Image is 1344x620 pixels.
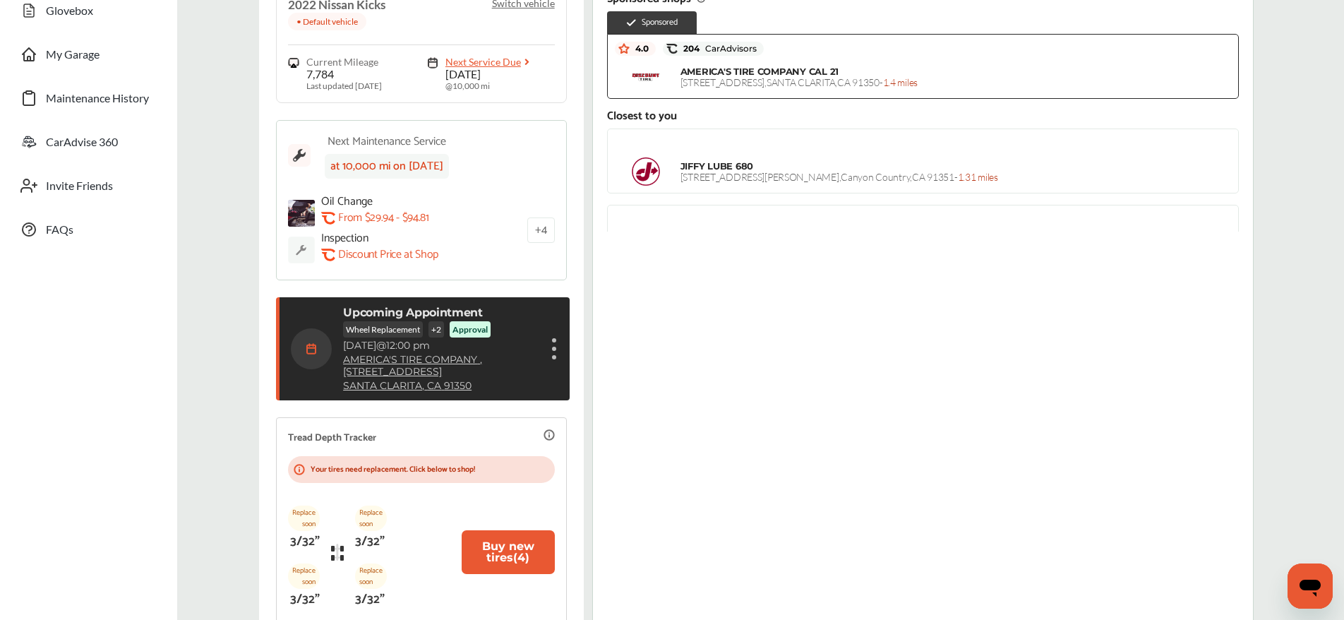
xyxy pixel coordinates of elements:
a: Invite Friends [13,167,163,204]
div: at 10,000 mi on [DATE] [325,154,449,179]
p: From $29.94 - $94.81 [338,211,429,225]
img: tire_track_logo.b900bcbc.svg [331,544,344,560]
a: Next Service Due [445,57,536,67]
img: steering_logo [288,57,299,68]
img: default_wrench_icon.d1a43860.svg [288,237,315,263]
a: Maintenance History [13,80,163,117]
img: check-icon.521c8815.svg [625,17,637,29]
span: @ 10,000 mi [445,81,490,91]
div: Sponsored [607,11,697,34]
span: CarAdvisors [700,44,757,54]
span: AMERICA'S TIRE COMPANY CAL 21 [680,66,839,77]
p: 3/32" [290,531,320,552]
span: FAQs [46,222,73,241]
a: SANTA CLARITA, CA 91350 [343,380,472,392]
span: [DATE] [445,67,481,81]
a: AMERICA'S TIRE COMPANY ,[STREET_ADDRESS] [343,354,539,378]
span: 204 [678,43,757,54]
p: Replace soon [355,506,387,531]
p: 3/32" [355,589,385,610]
p: + 2 [428,321,444,338]
img: maintenance_logo [288,132,311,179]
span: 12:00 pm [386,339,430,352]
span: 1.4 miles [883,76,918,88]
a: FAQs [13,211,163,248]
p: 3/32" [290,589,320,610]
span: My Garage [46,47,100,66]
span: Next Service Due [445,56,521,68]
p: Wheel Replacement [343,321,423,338]
span: Current Mileage [306,57,378,67]
span: [STREET_ADDRESS][PERSON_NAME] , Canyon Country , CA 91351 - [680,171,998,183]
span: 4.0 [630,43,649,54]
img: star_icon.59ea9307.svg [618,43,630,54]
img: oil-change-thumb.jpg [288,200,315,227]
iframe: Button to launch messaging window [1288,564,1333,609]
a: My Garage [13,36,163,73]
p: 3/32" [355,531,385,552]
span: Glovebox [46,4,93,22]
img: caradvise_icon.5c74104a.svg [666,43,678,54]
img: calendar-icon.35d1de04.svg [291,328,332,369]
span: 1.31 miles [958,171,998,183]
a: CarAdvise 360 [13,124,163,160]
p: Upcoming Appointment [343,306,483,319]
span: [STREET_ADDRESS] , SANTA CLARITA , CA 91350 - [680,76,918,88]
span: Maintenance History [46,91,149,109]
span: JIFFY LUBE 680 [680,160,753,172]
p: Oil Change [321,195,476,208]
button: Buy new tires(4) [462,530,555,574]
span: [DATE] [343,339,376,352]
div: Next Maintenance Service [325,132,449,151]
p: Approval [452,324,488,335]
p: Replace soon [355,564,387,589]
span: Last updated [DATE] [306,81,382,91]
span: 7,784 [306,67,334,81]
span: CarAdvise 360 [46,135,118,153]
p: Inspection [321,232,476,245]
p: Replace soon [288,564,320,589]
span: @ [376,339,386,352]
img: maintenance_logo [427,57,438,68]
p: Discount Price at Shop [338,248,438,261]
img: logo-discount-tire.png [632,73,660,82]
span: Invite Friends [46,179,113,197]
p: Replace soon [288,506,320,531]
img: logo-jiffylube.png [632,157,660,186]
p: • Default vehicle [288,13,366,30]
div: + 4 [527,217,555,243]
p: Your tires need replacement. Click below to shop! [311,463,475,476]
p: Tread Depth Tracker [288,430,376,446]
div: Closest to you [607,110,1239,123]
